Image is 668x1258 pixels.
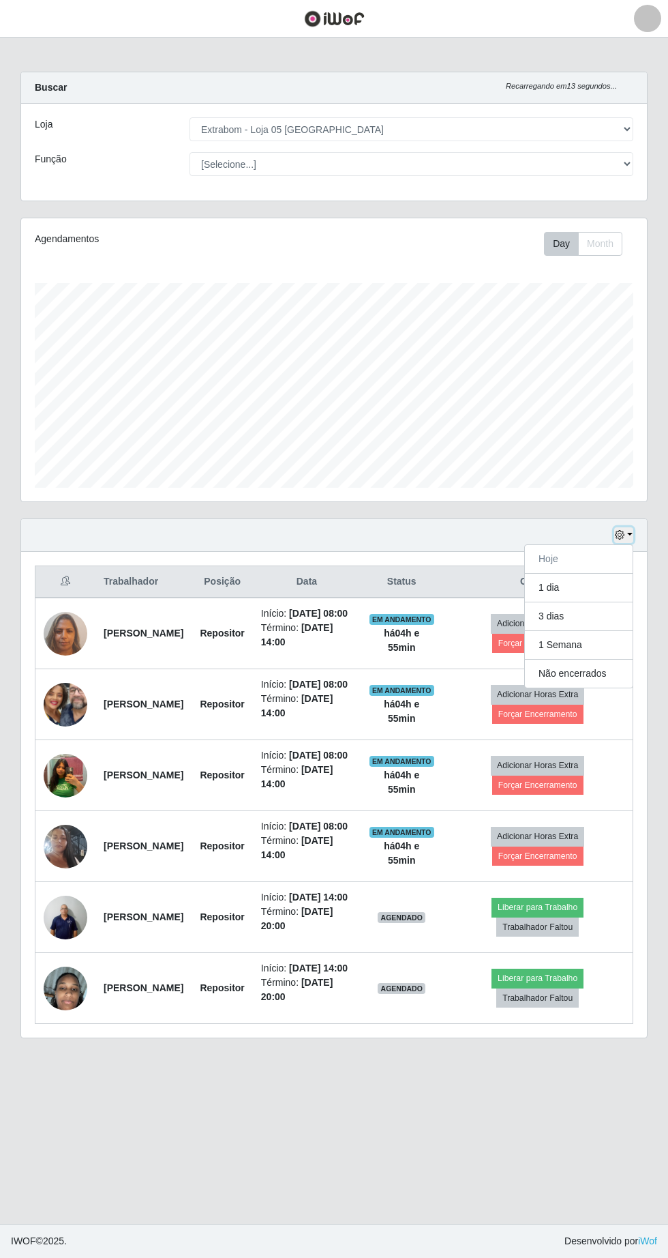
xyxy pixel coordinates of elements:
[104,840,183,851] strong: [PERSON_NAME]
[491,756,584,775] button: Adicionar Horas Extra
[496,989,579,1008] button: Trabalhador Faltou
[104,982,183,993] strong: [PERSON_NAME]
[491,685,584,704] button: Adicionar Horas Extra
[253,566,361,598] th: Data
[491,969,583,988] button: Liberar para Trabalho
[384,840,419,866] strong: há 04 h e 55 min
[261,961,352,976] li: Início:
[261,692,352,720] li: Término:
[578,232,622,256] button: Month
[369,685,434,696] span: EM ANDAMENTO
[44,950,87,1027] img: 1755386143751.jpeg
[491,898,583,917] button: Liberar para Trabalho
[544,232,633,256] div: Toolbar with button groups
[378,983,425,994] span: AGENDADO
[544,232,579,256] button: Day
[525,574,633,602] button: 1 dia
[200,770,244,780] strong: Repositor
[35,82,67,93] strong: Buscar
[200,699,244,710] strong: Repositor
[491,614,584,633] button: Adicionar Horas Extra
[525,545,633,574] button: Hoje
[492,705,583,724] button: Forçar Encerramento
[289,750,348,761] time: [DATE] 08:00
[261,606,352,621] li: Início:
[492,847,583,866] button: Forçar Encerramento
[638,1235,657,1246] a: iWof
[525,660,633,688] button: Não encerrados
[261,677,352,692] li: Início:
[104,770,183,780] strong: [PERSON_NAME]
[104,699,183,710] strong: [PERSON_NAME]
[35,232,272,246] div: Agendamentos
[369,614,434,625] span: EM ANDAMENTO
[289,821,348,832] time: [DATE] 08:00
[44,808,87,886] img: 1750278821338.jpeg
[35,152,67,166] label: Função
[200,982,244,993] strong: Repositor
[261,621,352,649] li: Término:
[506,82,617,90] i: Recarregando em 13 segundos...
[369,756,434,767] span: EM ANDAMENTO
[261,819,352,834] li: Início:
[200,911,244,922] strong: Repositor
[261,976,352,1004] li: Término:
[261,890,352,905] li: Início:
[564,1234,657,1248] span: Desenvolvido por
[544,232,622,256] div: First group
[289,679,348,690] time: [DATE] 08:00
[261,905,352,933] li: Término:
[525,631,633,660] button: 1 Semana
[44,604,87,662] img: 1747253938286.jpeg
[289,963,348,974] time: [DATE] 14:00
[361,566,442,598] th: Status
[192,566,252,598] th: Posição
[104,911,183,922] strong: [PERSON_NAME]
[11,1235,36,1246] span: IWOF
[11,1234,67,1248] span: © 2025 .
[384,699,419,724] strong: há 04 h e 55 min
[95,566,192,598] th: Trabalhador
[492,634,583,653] button: Forçar Encerramento
[261,748,352,763] li: Início:
[104,628,183,639] strong: [PERSON_NAME]
[369,827,434,838] span: EM ANDAMENTO
[492,776,583,795] button: Forçar Encerramento
[261,834,352,862] li: Término:
[289,608,348,619] time: [DATE] 08:00
[378,912,425,923] span: AGENDADO
[200,628,244,639] strong: Repositor
[384,770,419,795] strong: há 04 h e 55 min
[35,117,52,132] label: Loja
[304,10,365,27] img: CoreUI Logo
[44,747,87,804] img: 1749579597632.jpeg
[44,888,87,946] img: 1754951797627.jpeg
[491,827,584,846] button: Adicionar Horas Extra
[384,628,419,653] strong: há 04 h e 55 min
[44,656,87,752] img: 1748716470953.jpeg
[289,892,348,903] time: [DATE] 14:00
[261,763,352,791] li: Término:
[442,566,633,598] th: Opções
[525,602,633,631] button: 3 dias
[200,840,244,851] strong: Repositor
[496,918,579,937] button: Trabalhador Faltou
